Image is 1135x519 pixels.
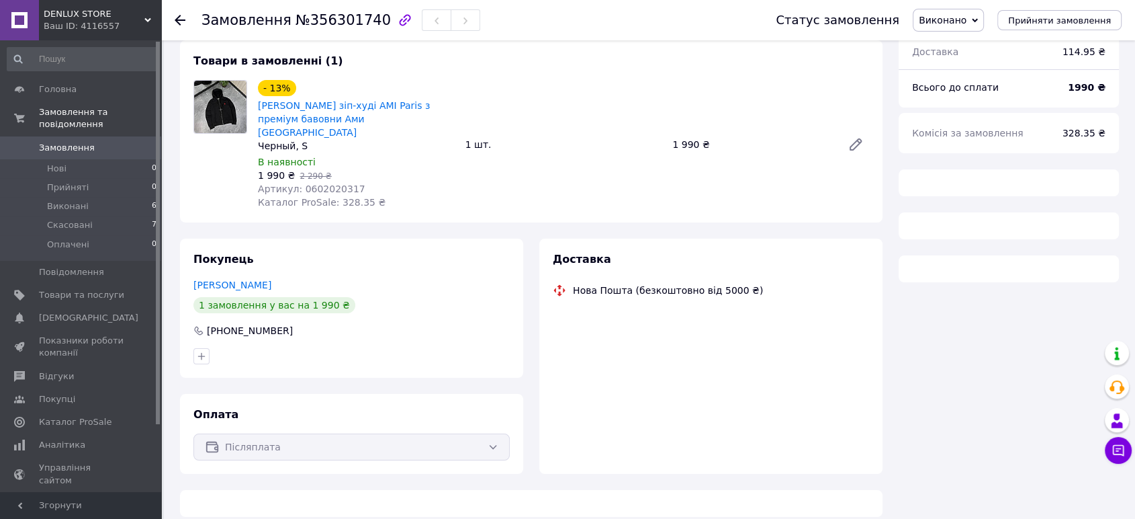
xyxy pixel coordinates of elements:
span: Доставка [912,46,958,57]
span: Замовлення [39,142,95,154]
span: Товари та послуги [39,289,124,301]
span: 1 990 ₴ [258,170,295,181]
span: Оплата [193,408,238,421]
span: Покупці [39,393,75,405]
span: Замовлення [201,12,291,28]
a: [PERSON_NAME] [193,280,271,290]
span: Замовлення та повідомлення [39,106,161,130]
div: Повернутися назад [175,13,185,27]
div: 1 шт. [460,135,668,154]
span: Відгуки [39,370,74,383]
div: Черный, S [258,139,455,153]
b: 1990 ₴ [1068,82,1105,93]
span: 328.35 ₴ [1062,128,1105,138]
span: Скасовані [47,219,93,231]
div: Нова Пошта (безкоштовно від 5000 ₴) [570,284,766,297]
div: Ваш ID: 4116557 [44,20,161,32]
span: Управління сайтом [39,462,124,486]
span: [DEMOGRAPHIC_DATA] [39,312,138,324]
span: Всього до сплати [912,82,999,93]
span: Артикул: 0602020317 [258,184,365,194]
input: Пошук [7,47,158,71]
span: Нові [47,163,66,175]
div: 1 990 ₴ [667,135,837,154]
span: Каталог ProSale: 328.35 ₴ [258,197,385,208]
span: Доставка [553,253,611,266]
div: 114.95 ₴ [1054,37,1114,67]
span: 2 290 ₴ [300,171,331,181]
span: 6 [152,200,156,212]
span: Виконано [919,15,966,26]
span: Головна [39,83,77,95]
span: Оплачені [47,239,89,251]
div: 1 замовлення у вас на 1 990 ₴ [193,297,355,313]
span: №356301740 [296,12,391,28]
span: 7 [152,219,156,231]
span: Покупець [193,253,254,266]
span: Прийняти замовлення [1008,15,1111,26]
span: Товари в замовленні (1) [193,54,343,67]
button: Прийняти замовлення [997,10,1122,30]
a: Редагувати [842,131,869,158]
span: DENLUX STORE [44,8,144,20]
div: - 13% [258,80,296,96]
span: 0 [152,239,156,251]
span: Показники роботи компанії [39,335,124,359]
span: Комісія за замовлення [912,128,1024,138]
div: [PHONE_NUMBER] [206,324,294,337]
span: Каталог ProSale [39,416,111,428]
a: [PERSON_NAME] зіп-худі AMI Paris з преміум бавовни Ами [GEOGRAPHIC_DATA] [258,100,430,138]
span: Прийняті [47,182,89,194]
button: Чат з покупцем [1105,437,1132,464]
div: Статус замовлення [776,13,899,27]
span: Повідомлення [39,266,104,278]
span: Аналітика [39,439,85,451]
span: 0 [152,182,156,194]
span: Виконані [47,200,89,212]
span: 0 [152,163,156,175]
img: Базове зіп-худі AMI Paris з преміум бавовни Ами Париж [194,81,246,133]
span: В наявності [258,157,316,167]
